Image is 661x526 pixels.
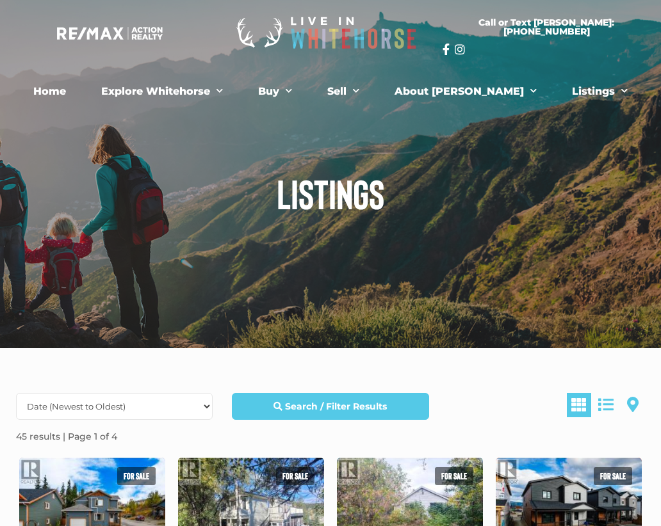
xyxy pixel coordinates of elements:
span: For sale [435,467,473,485]
a: Search / Filter Results [232,393,428,420]
span: Call or Text [PERSON_NAME]: [PHONE_NUMBER] [458,18,635,36]
span: For sale [276,467,314,485]
a: Call or Text [PERSON_NAME]: [PHONE_NUMBER] [443,10,650,44]
strong: Search / Filter Results [285,401,387,412]
nav: Menu [13,79,648,104]
a: About [PERSON_NAME] [385,79,546,104]
a: Buy [249,79,302,104]
strong: 45 results | Page 1 of 4 [16,431,117,442]
a: Sell [318,79,369,104]
span: For sale [117,467,156,485]
span: For sale [594,467,632,485]
a: Explore Whitehorse [92,79,233,104]
h1: Listings [6,173,655,214]
a: Listings [562,79,637,104]
a: Home [24,79,76,104]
